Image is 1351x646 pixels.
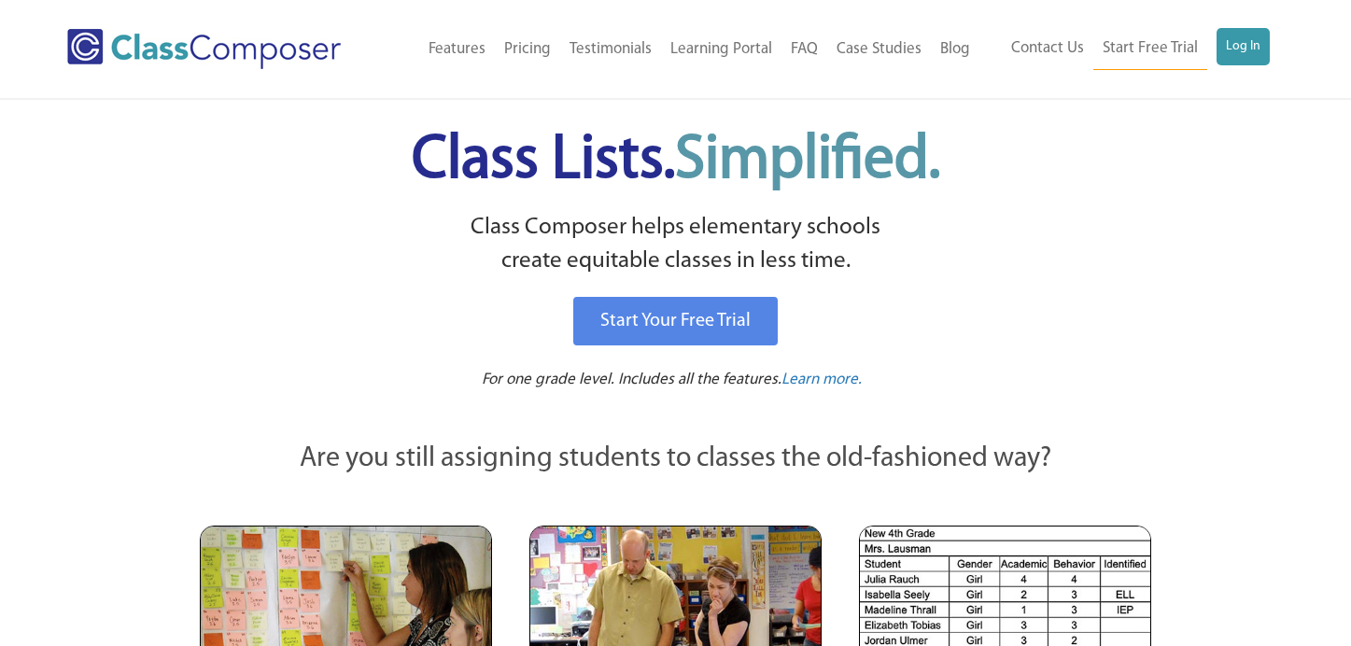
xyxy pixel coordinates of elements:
a: Learning Portal [661,29,781,70]
p: Are you still assigning students to classes the old-fashioned way? [200,439,1152,480]
a: Testimonials [560,29,661,70]
a: Start Free Trial [1093,28,1207,70]
a: FAQ [781,29,827,70]
a: Blog [931,29,979,70]
nav: Header Menu [386,29,979,70]
a: Learn more. [781,369,862,392]
span: Learn more. [781,372,862,387]
nav: Header Menu [979,28,1270,70]
a: Contact Us [1002,28,1093,69]
a: Features [419,29,495,70]
a: Start Your Free Trial [573,297,778,345]
a: Pricing [495,29,560,70]
span: For one grade level. Includes all the features. [482,372,781,387]
span: Start Your Free Trial [600,312,751,330]
a: Case Studies [827,29,931,70]
span: Simplified. [675,131,940,191]
a: Log In [1217,28,1270,65]
p: Class Composer helps elementary schools create equitable classes in less time. [197,211,1155,279]
span: Class Lists. [412,131,940,191]
img: Class Composer [67,29,341,69]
